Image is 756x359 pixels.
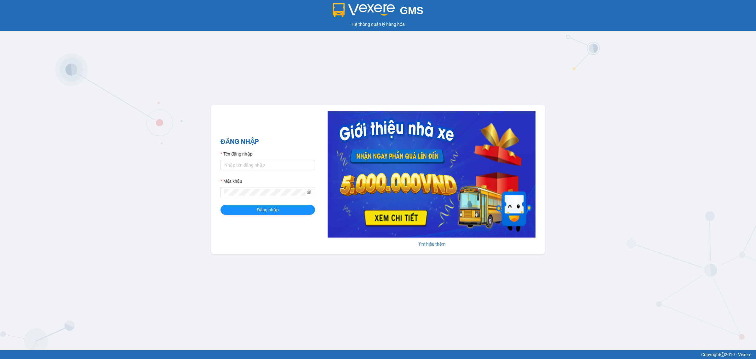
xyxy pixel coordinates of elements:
[257,206,279,213] span: Đăng nhập
[400,5,423,16] span: GMS
[220,150,253,157] label: Tên đăng nhập
[5,351,751,358] div: Copyright 2019 - Vexere
[328,111,535,238] img: banner-0
[220,160,315,170] input: Tên đăng nhập
[333,9,424,15] a: GMS
[307,190,311,194] span: eye-invisible
[220,137,315,147] h2: ĐĂNG NHẬP
[2,21,754,28] div: Hệ thống quản lý hàng hóa
[720,352,725,357] span: copyright
[328,241,535,248] div: Tìm hiểu thêm
[333,3,395,17] img: logo 2
[220,178,242,185] label: Mật khẩu
[224,189,306,196] input: Mật khẩu
[220,205,315,215] button: Đăng nhập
